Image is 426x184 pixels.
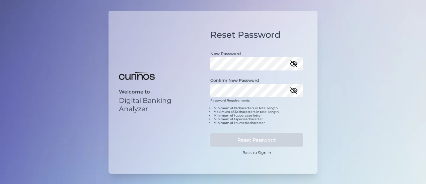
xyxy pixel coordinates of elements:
li: Minimum of 1 special character [214,117,303,121]
li: Minimum of 10 characters in total length [214,106,303,110]
p: Digital Banking Analyzer [119,96,190,113]
label: New Password [210,51,241,56]
h1: Reset Password [210,30,303,40]
li: Maximum of 32 characters in total length [214,110,303,114]
div: Password Requirements [210,99,303,130]
a: Back to Sign In [242,150,271,155]
li: Minimum of 1 uppercase letter [214,114,303,117]
img: Digital Banking Analyzer [119,72,155,80]
label: Confirm New Password [210,78,259,83]
button: Reset Password [210,133,303,147]
p: Welcome to [119,89,190,95]
li: Minimum of 1 numeric character [214,121,303,125]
